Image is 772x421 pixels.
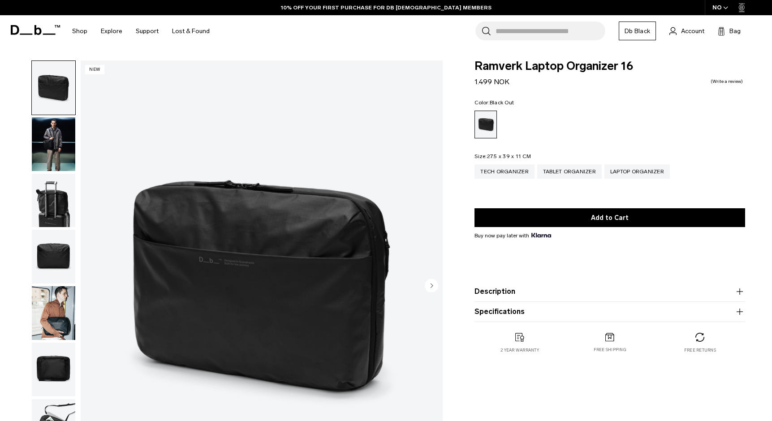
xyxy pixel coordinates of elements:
span: Account [681,26,704,36]
span: 27.5 x 39 x 11 CM [487,153,531,159]
img: Ramverk Laptop Organizer 16" Black Out [32,174,75,228]
button: Ramverk Laptop Organizer 16" Black Out [31,229,76,284]
p: Free returns [684,347,716,353]
nav: Main Navigation [65,15,216,47]
span: Black Out [490,99,514,106]
img: {"height" => 20, "alt" => "Klarna"} [531,233,551,237]
a: Tech Organizer [474,164,535,179]
a: Support [136,15,159,47]
a: Write a review [711,79,743,84]
span: Buy now pay later with [474,232,551,240]
legend: Size: [474,154,531,159]
a: Black Out [474,111,497,138]
img: Ramverk Laptop Organizer 16" Black Out [32,286,75,340]
button: Ramverk Laptop Organizer 16" Black Out [31,60,76,115]
button: Specifications [474,306,745,317]
a: Tablet Organizer [537,164,602,179]
button: Ramverk Laptop Organizer 16" Black Out [31,173,76,228]
a: Shop [72,15,87,47]
a: Lost & Found [172,15,210,47]
span: Bag [729,26,741,36]
p: New [85,65,104,74]
p: 2 year warranty [500,347,539,353]
button: Bag [718,26,741,36]
a: Account [669,26,704,36]
button: Ramverk Laptop Organizer 16" Black Out [31,117,76,172]
span: Ramverk Laptop Organizer 16 [474,60,745,72]
a: Explore [101,15,122,47]
button: Add to Cart [474,208,745,227]
legend: Color: [474,100,514,105]
button: Description [474,286,745,297]
img: Ramverk Laptop Organizer 16" Black Out [32,230,75,284]
a: Db Black [619,21,656,40]
img: Ramverk Laptop Organizer 16" Black Out [32,61,75,115]
button: Ramverk Laptop Organizer 16" Black Out [31,286,76,340]
img: Ramverk Laptop Organizer 16" Black Out [32,117,75,171]
img: Ramverk Laptop Organizer 16" Black Out [32,343,75,396]
span: 1.499 NOK [474,77,509,86]
p: Free shipping [594,347,626,353]
a: 10% OFF YOUR FIRST PURCHASE FOR DB [DEMOGRAPHIC_DATA] MEMBERS [281,4,492,12]
button: Ramverk Laptop Organizer 16" Black Out [31,342,76,397]
button: Next slide [425,279,438,294]
a: Laptop Organizer [604,164,670,179]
